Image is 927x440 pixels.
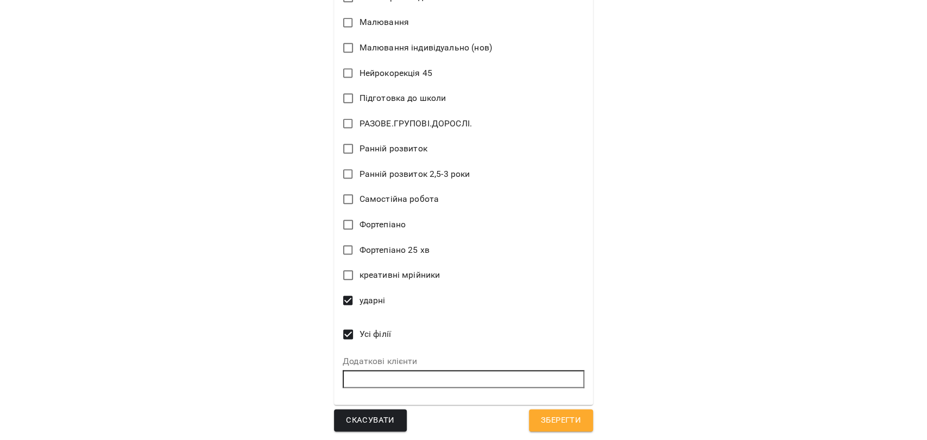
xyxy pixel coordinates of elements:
[360,16,409,29] span: Малювання
[343,357,584,366] label: Додаткові клієнти
[360,117,472,130] span: РАЗОВЕ.ГРУПОВІ.ДОРОСЛІ.
[360,244,430,257] span: Фортепіано 25 хв
[360,269,440,282] span: креативні мрійники
[360,193,439,206] span: Самостійна робота
[360,218,406,231] span: Фортепіано
[541,413,581,428] span: Зберегти
[346,413,395,428] span: Скасувати
[360,328,391,341] span: Усі філії
[360,294,386,307] span: ударні
[334,409,407,432] button: Скасувати
[360,142,427,155] span: Ранній розвиток
[529,409,593,432] button: Зберегти
[360,168,470,181] span: Ранній розвиток 2,5-3 роки
[360,92,446,105] span: Підготовка до школи
[360,67,432,80] span: Нейрокорекція 45
[360,41,492,54] span: Малювання індивідуально (нов)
